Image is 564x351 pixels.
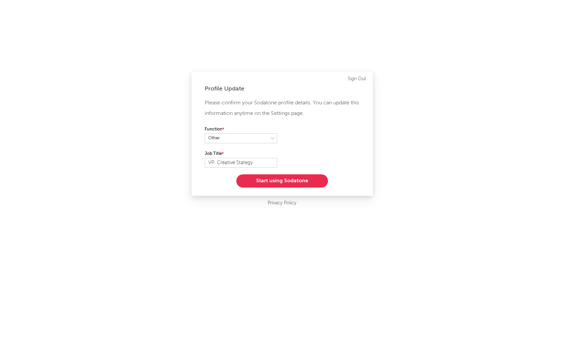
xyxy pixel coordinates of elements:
[205,150,277,158] label: Job Title
[236,174,328,188] button: Start using Sodatone
[205,98,360,119] p: Please confirm your Sodatone profile details. You can update this information anytime on the Sett...
[205,125,277,133] label: Function
[205,85,360,93] div: Profile Update
[348,75,366,83] a: Sign Out
[268,199,296,207] a: Privacy Policy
